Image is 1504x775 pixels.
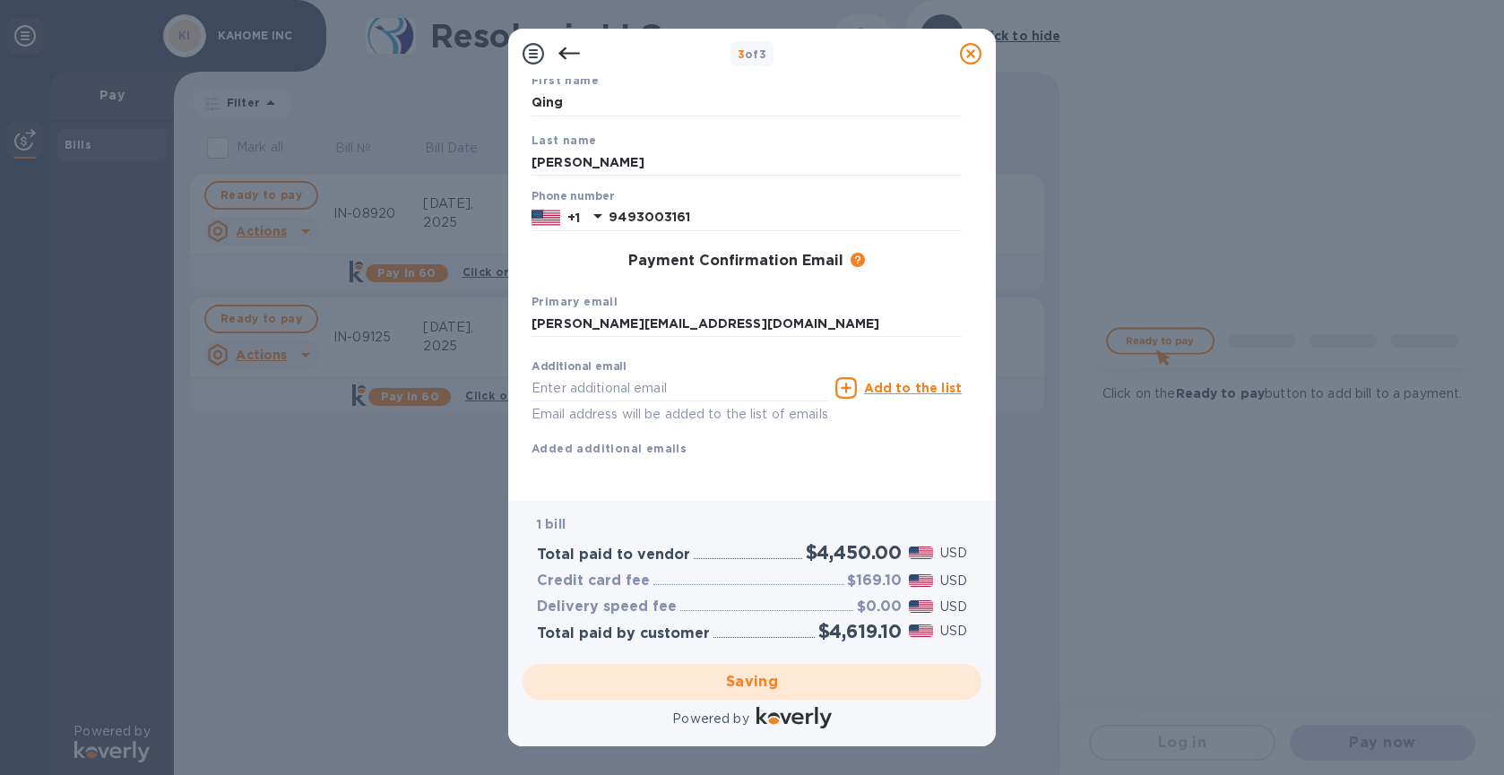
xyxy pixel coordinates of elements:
p: +1 [567,209,580,227]
b: Primary email [532,295,618,308]
input: Enter your primary name [532,311,962,338]
input: Enter additional email [532,375,828,401]
h2: $4,619.10 [818,620,902,642]
h2: $4,450.00 [806,541,902,564]
label: Phone number [532,192,614,202]
img: USD [909,624,933,637]
p: Powered by [672,710,748,728]
input: Enter your phone number [609,204,962,231]
img: US [532,208,560,228]
p: USD [940,572,967,590]
span: 3 [738,47,745,61]
img: Logo [756,707,832,728]
b: Added additional emails [532,442,687,455]
h3: Total paid by customer [537,625,710,642]
u: Add to the list [864,381,962,395]
b: First name [532,73,599,87]
b: of 3 [738,47,767,61]
p: USD [940,544,967,563]
b: 1 bill [537,517,566,531]
h3: Delivery speed fee [537,598,677,616]
input: Enter your first name [532,90,962,116]
input: Enter your last name [532,149,962,176]
h3: Credit card fee [537,573,650,590]
h3: $0.00 [857,598,902,616]
p: USD [940,598,967,616]
img: USD [909,600,933,613]
p: Email address will be added to the list of emails [532,404,828,425]
img: USD [909,547,933,559]
img: USD [909,574,933,587]
p: USD [940,622,967,641]
h3: Payment Confirmation Email [628,253,843,270]
h3: Total paid to vendor [537,547,690,564]
h3: $169.10 [847,573,902,590]
label: Additional email [532,362,627,373]
b: Last name [532,133,597,147]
